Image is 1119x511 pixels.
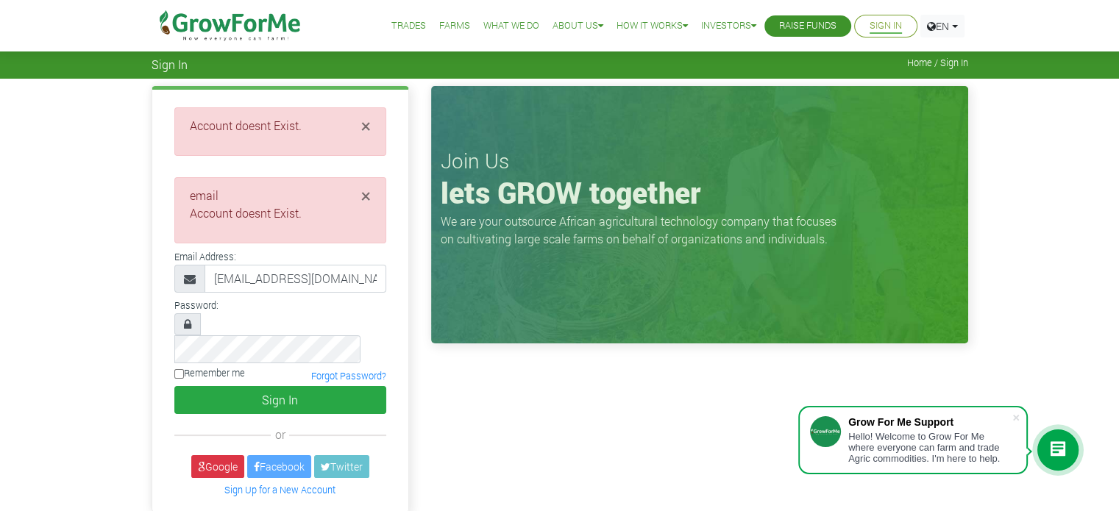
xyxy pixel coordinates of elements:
[361,184,371,207] span: ×
[553,18,603,34] a: About Us
[191,455,244,478] a: Google
[174,386,386,414] button: Sign In
[361,187,371,204] button: Close
[361,114,371,137] span: ×
[907,57,968,68] span: Home / Sign In
[224,484,335,496] a: Sign Up for a New Account
[779,18,836,34] a: Raise Funds
[190,204,371,222] li: Account doesnt Exist.
[848,431,1012,464] div: Hello! Welcome to Grow For Me where everyone can farm and trade Agric commodities. I'm here to help.
[617,18,688,34] a: How it Works
[870,18,902,34] a: Sign In
[701,18,756,34] a: Investors
[441,212,845,248] p: We are your outsource African agricultural technology company that focuses on cultivating large s...
[441,175,959,210] h1: lets GROW together
[483,18,539,34] a: What We Do
[174,366,245,380] label: Remember me
[920,15,965,37] a: EN
[441,149,959,174] h3: Join Us
[174,299,219,312] label: Password:
[311,370,386,382] a: Forgot Password?
[439,18,470,34] a: Farms
[190,187,371,222] li: email
[174,250,236,264] label: Email Address:
[848,416,1012,428] div: Grow For Me Support
[361,117,371,135] button: Close
[391,18,426,34] a: Trades
[190,117,371,135] li: Account doesnt Exist.
[205,265,386,293] input: Email Address
[152,57,188,71] span: Sign In
[174,369,184,379] input: Remember me
[174,426,386,443] div: or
